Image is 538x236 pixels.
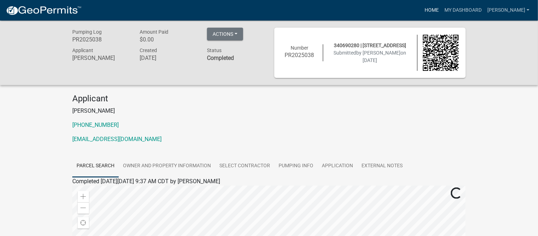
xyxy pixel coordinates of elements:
[72,178,220,185] span: Completed [DATE][DATE] 9:37 AM CDT by [PERSON_NAME]
[140,55,196,61] h6: [DATE]
[72,55,129,61] h6: [PERSON_NAME]
[357,155,407,178] a: External Notes
[140,36,196,43] h6: $0.00
[281,52,318,58] h6: PR2025038
[422,4,442,17] a: Home
[72,29,102,35] span: Pumping Log
[72,94,466,104] h4: Applicant
[72,107,466,115] p: [PERSON_NAME]
[78,202,89,214] div: Zoom out
[357,50,401,56] span: by [PERSON_NAME]
[78,217,89,229] div: Find my location
[72,122,119,128] a: [PHONE_NUMBER]
[215,155,274,178] a: Select contractor
[291,45,308,51] span: Number
[207,55,234,61] strong: Completed
[140,47,157,53] span: Created
[72,47,93,53] span: Applicant
[334,43,406,48] span: 340690280 | [STREET_ADDRESS]
[207,47,222,53] span: Status
[318,155,357,178] a: Application
[72,136,162,142] a: [EMAIL_ADDRESS][DOMAIN_NAME]
[72,155,119,178] a: Parcel search
[274,155,318,178] a: Pumping Info
[72,36,129,43] h6: PR2025038
[334,50,407,63] span: Submitted on [DATE]
[78,191,89,202] div: Zoom in
[140,29,168,35] span: Amount Paid
[423,35,459,71] img: QR code
[442,4,484,17] a: My Dashboard
[484,4,532,17] a: [PERSON_NAME]
[119,155,215,178] a: Owner and Property Information
[207,28,243,40] button: Actions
